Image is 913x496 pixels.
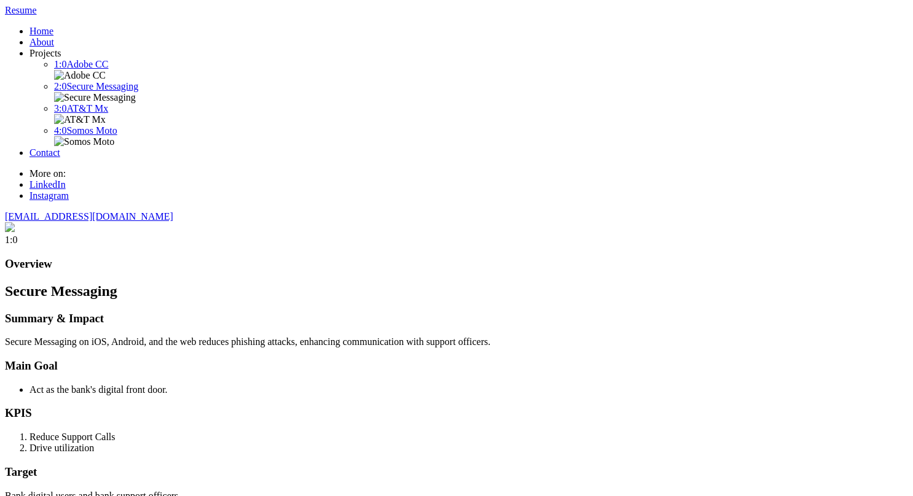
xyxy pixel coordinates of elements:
[29,190,69,201] a: Instagram
[5,336,908,347] p: Secure Messaging on iOS, Android, and the web reduces phishing attacks, enhancing communication w...
[5,312,908,325] h3: Summary & Impact
[29,168,908,179] li: More on:
[5,257,908,271] h3: Overview
[54,103,108,114] a: 3:0AT&T Mx
[54,136,114,147] img: Somos Moto
[29,147,60,158] a: Contact
[54,125,117,136] a: 4:0Somos Moto
[5,359,908,373] h3: Main Goal
[54,125,66,136] span: 4:0
[5,5,37,15] a: Resume
[5,465,908,479] h3: Target
[5,283,908,300] h1: Secure Messaging
[5,406,908,420] h3: KPIS
[54,59,66,69] span: 1:0
[5,222,15,232] img: dsm-homepage-small.jpg
[29,37,54,47] a: About
[29,432,908,443] li: Reduce Support Calls
[29,443,908,454] li: Drive utilization
[29,26,53,36] a: Home
[54,81,66,91] span: 2:0
[54,81,138,91] a: 2:0Secure Messaging
[29,48,61,58] span: Projects
[29,384,908,395] li: Act as the bank's digital front door.
[29,179,66,190] a: LinkedIn
[54,92,136,103] img: Secure Messaging
[5,234,17,245] span: 1:0
[54,114,106,125] img: AT&T Mx
[54,70,106,81] img: Adobe CC
[5,211,173,222] a: [EMAIL_ADDRESS][DOMAIN_NAME]
[54,103,66,114] span: 3:0
[54,59,108,69] a: 1:0Adobe CC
